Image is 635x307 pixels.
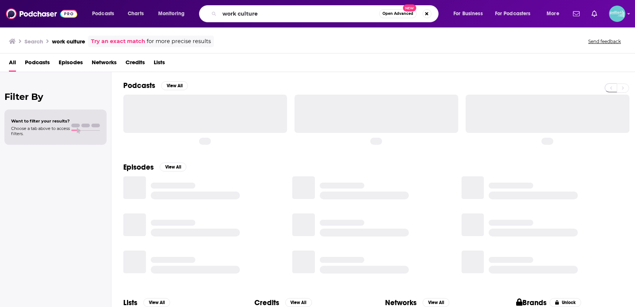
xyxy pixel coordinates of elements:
[547,9,559,19] span: More
[154,56,165,72] a: Lists
[52,38,85,45] h3: work culture
[285,298,312,307] button: View All
[219,8,379,20] input: Search podcasts, credits, & more...
[153,8,194,20] button: open menu
[123,81,155,90] h2: Podcasts
[123,8,148,20] a: Charts
[11,126,70,136] span: Choose a tab above to access filters.
[123,81,188,90] a: PodcastsView All
[550,298,581,307] button: Unlock
[92,9,114,19] span: Podcasts
[4,91,107,102] h2: Filter By
[453,9,483,19] span: For Business
[87,8,124,20] button: open menu
[490,8,541,20] button: open menu
[160,163,186,172] button: View All
[128,9,144,19] span: Charts
[126,56,145,72] a: Credits
[6,7,77,21] img: Podchaser - Follow, Share and Rate Podcasts
[123,163,186,172] a: EpisodesView All
[9,56,16,72] a: All
[92,56,117,72] a: Networks
[609,6,625,22] span: Logged in as JessicaPellien
[379,9,417,18] button: Open AdvancedNew
[143,298,170,307] button: View All
[448,8,492,20] button: open menu
[161,81,188,90] button: View All
[25,38,43,45] h3: Search
[609,6,625,22] button: Show profile menu
[25,56,50,72] a: Podcasts
[570,7,583,20] a: Show notifications dropdown
[495,9,531,19] span: For Podcasters
[147,37,211,46] span: for more precise results
[123,163,154,172] h2: Episodes
[609,6,625,22] img: User Profile
[382,12,413,16] span: Open Advanced
[91,37,145,46] a: Try an exact match
[586,38,623,45] button: Send feedback
[11,118,70,124] span: Want to filter your results?
[158,9,185,19] span: Monitoring
[589,7,600,20] a: Show notifications dropdown
[403,4,416,12] span: New
[541,8,569,20] button: open menu
[423,298,449,307] button: View All
[59,56,83,72] a: Episodes
[206,5,446,22] div: Search podcasts, credits, & more...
